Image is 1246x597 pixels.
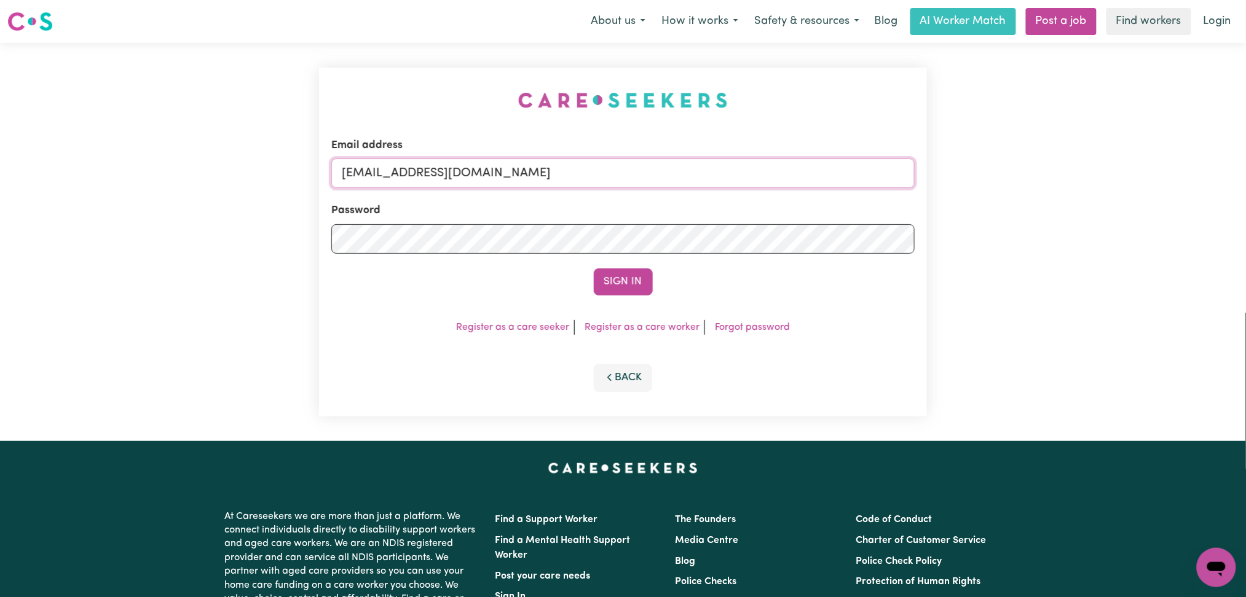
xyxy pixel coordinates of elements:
iframe: Button to launch messaging window [1197,548,1236,587]
input: Email address [331,158,915,188]
a: Register as a care worker [585,322,700,332]
a: Login [1196,8,1239,35]
button: Back [594,364,653,391]
a: Register as a care seeker [456,322,569,332]
a: Police Check Policy [856,556,942,566]
a: Charter of Customer Service [856,536,986,545]
a: Code of Conduct [856,515,932,525]
a: Forgot password [715,322,790,332]
a: Find workers [1106,8,1191,35]
a: Police Checks [676,577,737,587]
a: Careseekers home page [548,463,698,473]
label: Email address [331,138,403,154]
button: About us [583,9,653,34]
a: Careseekers logo [7,7,53,36]
label: Password [331,203,381,219]
a: Blog [867,8,905,35]
a: Media Centre [676,536,739,545]
a: Find a Mental Health Support Worker [495,536,631,560]
a: Find a Support Worker [495,515,598,525]
a: Post your care needs [495,571,591,581]
a: The Founders [676,515,736,525]
a: Post a job [1026,8,1097,35]
button: How it works [653,9,746,34]
a: Protection of Human Rights [856,577,980,587]
button: Safety & resources [746,9,867,34]
a: Blog [676,556,696,566]
a: AI Worker Match [910,8,1016,35]
img: Careseekers logo [7,10,53,33]
button: Sign In [594,268,653,295]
